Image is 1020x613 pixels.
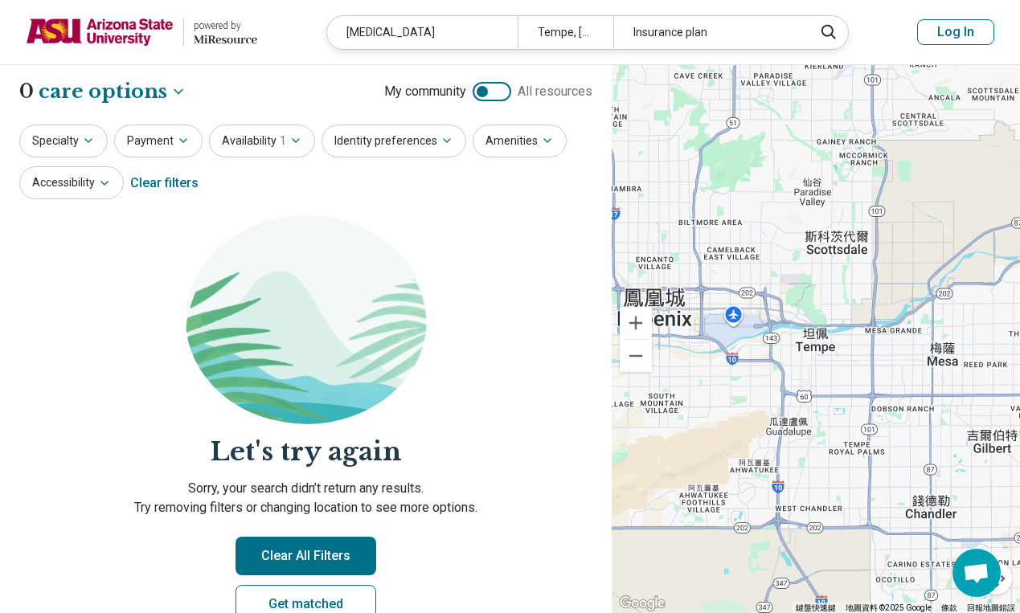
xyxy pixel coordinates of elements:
[130,164,199,202] div: Clear filters
[19,78,186,105] h1: 0
[846,603,932,612] span: 地圖資料 ©2025 Google
[384,82,466,101] span: My community
[39,78,167,105] span: care options
[39,78,186,105] button: Care options
[236,537,376,575] button: Clear All Filters
[322,125,466,157] button: Identity preferences
[518,16,613,49] div: Tempe, [GEOGRAPHIC_DATA]
[194,18,257,33] div: powered by
[613,16,804,49] div: Insurance plan
[209,125,315,157] button: Availability1
[19,125,108,157] button: Specialty
[19,166,124,199] button: Accessibility
[114,125,203,157] button: Payment
[620,340,652,372] button: 縮小
[917,19,994,45] button: Log In
[19,479,592,517] p: Sorry, your search didn’t return any results. Try removing filters or changing location to see mo...
[941,603,957,612] a: 條款 (在新分頁中開啟)
[26,13,174,51] img: Arizona State University
[952,549,1001,597] div: 打開聊天
[19,434,592,470] h2: Let's try again
[967,603,1015,612] a: 回報地圖錯誤
[26,13,257,51] a: Arizona State Universitypowered by
[327,16,518,49] div: [MEDICAL_DATA]
[620,307,652,339] button: 放大
[518,82,592,101] span: All resources
[473,125,567,157] button: Amenities
[280,133,286,149] span: 1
